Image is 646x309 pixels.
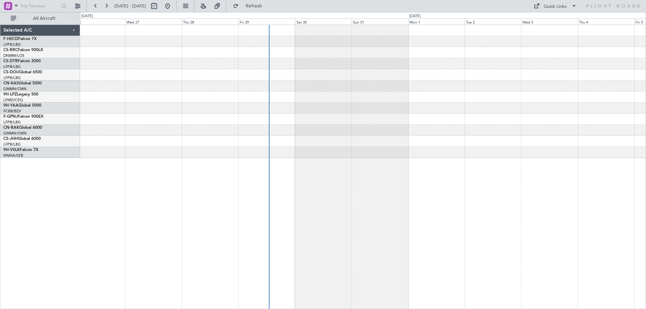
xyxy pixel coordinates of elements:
[17,16,71,21] span: All Aircraft
[3,53,24,58] a: DNMM/LOS
[3,81,42,85] a: CN-KASGlobal 5000
[3,48,43,52] a: CS-RRCFalcon 900LX
[3,64,21,69] a: LFPB/LBG
[3,37,37,41] a: F-HECDFalcon 7X
[3,126,19,130] span: CN-RAK
[3,59,41,63] a: CS-DTRFalcon 2000
[3,148,20,152] span: 9H-VSLK
[465,18,521,25] div: Tue 2
[3,98,23,103] a: LFMD/CEQ
[21,1,59,11] input: Trip Number
[182,18,238,25] div: Thu 28
[295,18,352,25] div: Sat 30
[114,3,146,9] span: [DATE] - [DATE]
[530,1,580,11] button: Quick Links
[69,18,125,25] div: Tue 26
[3,115,43,119] a: F-GPNJFalcon 900EX
[352,18,408,25] div: Sun 31
[409,13,421,19] div: [DATE]
[3,86,27,91] a: GMMN/CMN
[230,1,270,11] button: Refresh
[7,13,73,24] button: All Aircraft
[3,92,38,96] a: 9H-LPZLegacy 500
[240,4,268,8] span: Refresh
[3,120,21,125] a: LFPB/LBG
[578,18,634,25] div: Thu 4
[544,3,567,10] div: Quick Links
[3,81,19,85] span: CN-KAS
[3,137,41,141] a: CS-JHHGlobal 6000
[3,75,21,80] a: LFPB/LBG
[3,70,42,74] a: CS-DOUGlobal 6500
[81,13,93,19] div: [DATE]
[3,115,18,119] span: F-GPNJ
[3,131,27,136] a: GMMN/CMN
[408,18,465,25] div: Mon 1
[3,59,18,63] span: CS-DTR
[3,148,38,152] a: 9H-VSLKFalcon 7X
[238,18,295,25] div: Fri 29
[3,92,17,96] span: 9H-LPZ
[3,104,19,108] span: 9H-YAA
[3,42,21,47] a: LFPB/LBG
[3,48,18,52] span: CS-RRC
[3,126,42,130] a: CN-RAKGlobal 6000
[3,109,21,114] a: FCBB/BZV
[3,70,19,74] span: CS-DOU
[3,37,18,41] span: F-HECD
[521,18,578,25] div: Wed 3
[3,142,21,147] a: LFPB/LBG
[3,153,23,158] a: WMSA/SZB
[3,137,18,141] span: CS-JHH
[3,104,41,108] a: 9H-YAAGlobal 5000
[125,18,182,25] div: Wed 27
